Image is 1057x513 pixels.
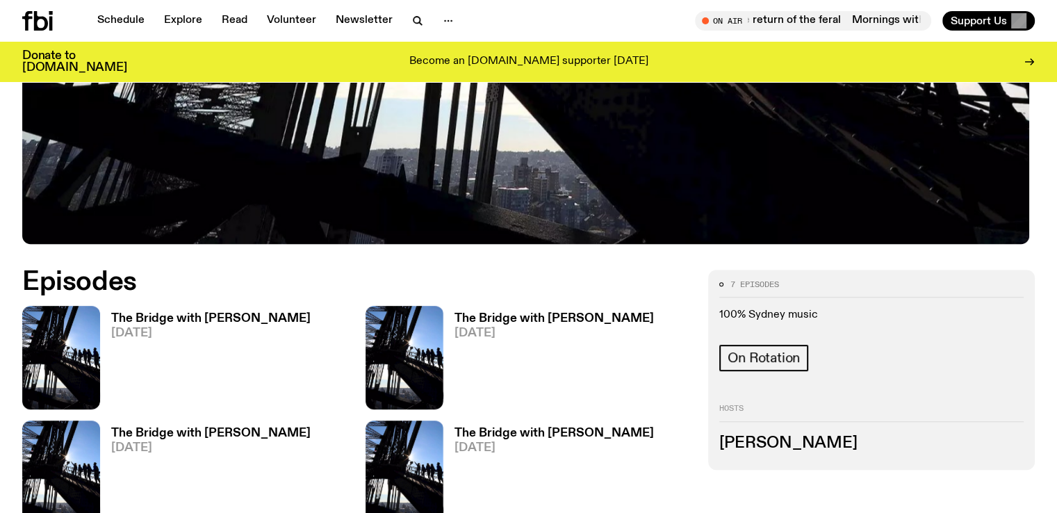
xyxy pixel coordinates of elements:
a: The Bridge with [PERSON_NAME][DATE] [443,313,654,409]
h2: Hosts [719,405,1024,421]
h3: Donate to [DOMAIN_NAME] [22,50,127,74]
span: [DATE] [454,442,654,454]
img: People climb Sydney's Harbour Bridge [22,306,100,409]
button: On AirMornings with [PERSON_NAME] / the return of the feralMornings with [PERSON_NAME] / the retu... [695,11,931,31]
span: [DATE] [111,327,311,339]
h3: The Bridge with [PERSON_NAME] [454,427,654,439]
a: Schedule [89,11,153,31]
h2: Episodes [22,270,691,295]
p: 100% Sydney music [719,309,1024,322]
h3: [PERSON_NAME] [719,436,1024,451]
h3: The Bridge with [PERSON_NAME] [111,313,311,325]
a: Read [213,11,256,31]
a: On Rotation [719,345,808,371]
span: On Rotation [728,350,800,366]
span: [DATE] [454,327,654,339]
h3: The Bridge with [PERSON_NAME] [454,313,654,325]
h3: The Bridge with [PERSON_NAME] [111,427,311,439]
span: 7 episodes [730,281,779,288]
a: Volunteer [259,11,325,31]
a: Explore [156,11,211,31]
span: Support Us [951,15,1007,27]
p: Become an [DOMAIN_NAME] supporter [DATE] [409,56,648,68]
button: Support Us [942,11,1035,31]
span: [DATE] [111,442,311,454]
img: People climb Sydney's Harbour Bridge [366,306,443,409]
a: The Bridge with [PERSON_NAME][DATE] [100,313,311,409]
a: Newsletter [327,11,401,31]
